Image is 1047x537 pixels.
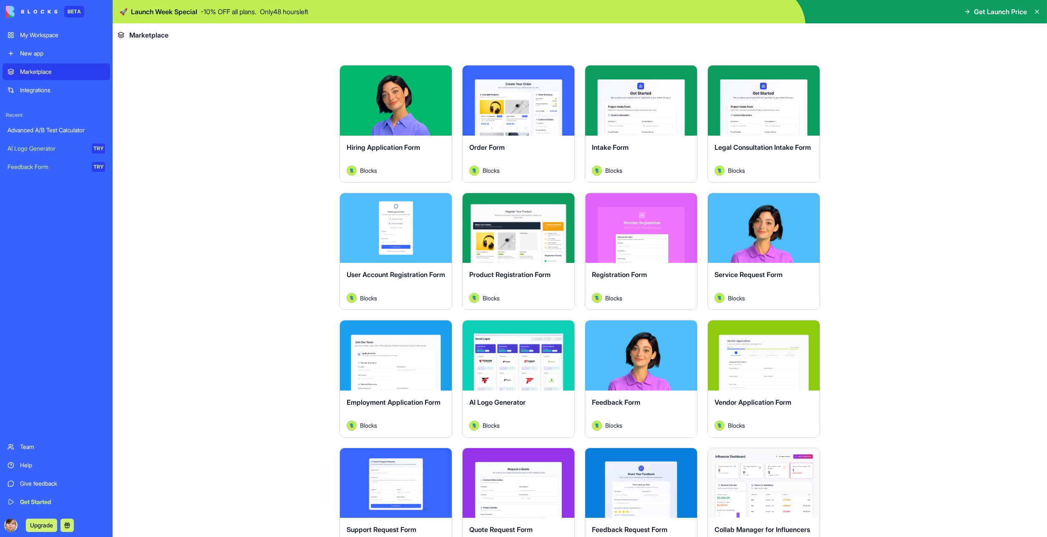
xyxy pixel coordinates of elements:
a: AI Logo GeneratorAvatarBlocks [462,320,575,438]
a: Order FormAvatarBlocks [462,65,575,183]
a: Employment Application FormAvatarBlocks [340,320,452,438]
span: Blocks [483,166,500,175]
a: Service Request FormAvatarBlocks [707,193,820,310]
span: Vendor Application Form [715,398,791,406]
span: Blocks [483,294,500,303]
span: Launch Week Special [131,7,197,17]
div: Help [20,461,105,469]
img: Avatar [469,293,479,303]
div: TRY [92,162,105,172]
img: Avatar [592,293,602,303]
a: Team [3,439,110,455]
a: Feedback FormTRY [3,159,110,175]
div: Marketplace [20,68,105,76]
a: Advanced A/B Test Calculator [3,122,110,139]
img: Avatar [347,166,357,176]
span: Feedback Form [592,398,640,406]
a: Give feedback [3,475,110,492]
span: Feedback Request Form [592,525,667,534]
div: Advanced A/B Test Calculator [8,126,105,134]
span: Blocks [483,421,500,430]
div: My Workspace [20,31,105,39]
span: Hiring Application Form [347,143,420,151]
div: BETA [64,6,84,18]
span: Blocks [605,421,622,430]
span: Product Registration Form [469,270,551,279]
img: logo [6,6,58,18]
span: Blocks [360,421,377,430]
span: Quote Request Form [469,525,533,534]
img: Avatar [469,166,479,176]
a: Help [3,457,110,474]
a: Marketplace [3,63,110,80]
span: Blocks [728,166,745,175]
span: Marketplace [129,30,169,40]
div: Feedback Form [8,163,86,171]
span: Recent [3,112,110,118]
img: Avatar [347,293,357,303]
span: AI Logo Generator [469,398,526,406]
a: User Account Registration FormAvatarBlocks [340,193,452,310]
img: Avatar [592,166,602,176]
p: - 10 % OFF all plans. [201,7,257,17]
a: Integrations [3,82,110,98]
a: Get Started [3,494,110,510]
span: Service Request Form [715,270,783,279]
span: Blocks [605,166,622,175]
a: My Workspace [3,27,110,43]
span: Registration Form [592,270,647,279]
img: ACg8ocKufUHC_bWeXOAy3FJLOaC2o0FBiZGkQS8CTIiqWGffA9LEh8K7=s96-c [4,519,18,532]
span: Blocks [360,166,377,175]
span: Blocks [605,294,622,303]
a: New app [3,45,110,62]
img: Avatar [592,421,602,431]
img: Avatar [715,166,725,176]
div: Integrations [20,86,105,94]
span: User Account Registration Form [347,270,445,279]
span: Order Form [469,143,505,151]
span: Blocks [360,294,377,303]
span: Get Launch Price [974,7,1027,17]
a: Intake FormAvatarBlocks [585,65,697,183]
a: AI Logo GeneratorTRY [3,140,110,157]
img: Avatar [347,421,357,431]
div: New app [20,49,105,58]
a: Vendor Application FormAvatarBlocks [707,320,820,438]
span: Intake Form [592,143,629,151]
img: Avatar [469,421,479,431]
a: Upgrade [26,521,57,529]
span: Blocks [728,294,745,303]
div: AI Logo Generator [8,144,86,153]
a: Registration FormAvatarBlocks [585,193,697,310]
a: Feedback FormAvatarBlocks [585,320,697,438]
a: BETA [6,6,84,18]
span: Blocks [728,421,745,430]
span: Employment Application Form [347,398,440,406]
span: Collab Manager for Influencers [715,525,810,534]
a: Hiring Application FormAvatarBlocks [340,65,452,183]
div: Get Started [20,498,105,506]
button: Upgrade [26,519,57,532]
a: Legal Consultation Intake FormAvatarBlocks [707,65,820,183]
div: Give feedback [20,479,105,488]
span: 🚀 [119,7,128,17]
p: Only 48 hours left [260,7,308,17]
div: Team [20,443,105,451]
a: Product Registration FormAvatarBlocks [462,193,575,310]
img: Avatar [715,421,725,431]
span: Legal Consultation Intake Form [715,143,811,151]
span: Support Request Form [347,525,416,534]
img: Avatar [715,293,725,303]
div: TRY [92,144,105,154]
